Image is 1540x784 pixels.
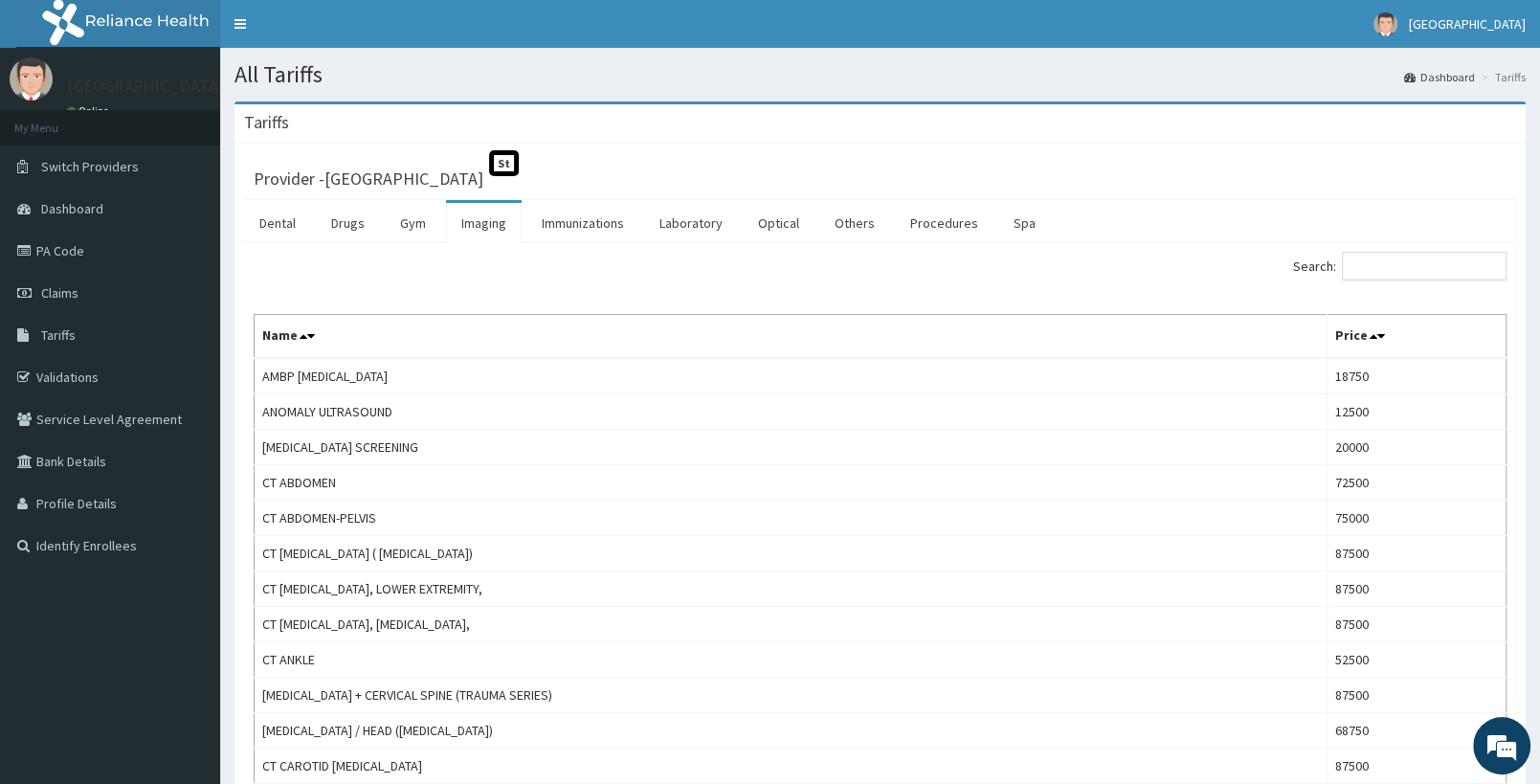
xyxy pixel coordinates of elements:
a: Online [67,104,113,118]
a: Drugs [316,203,380,243]
td: 12500 [1327,394,1506,430]
span: St [489,150,519,176]
td: 72500 [1327,465,1506,501]
textarea: Type your message and hit 'Enter' [10,523,365,590]
td: 18750 [1327,358,1506,394]
img: User Image [1373,12,1397,36]
label: Search: [1293,252,1507,280]
td: CT ABDOMEN [255,465,1328,501]
td: CT [MEDICAL_DATA], [MEDICAL_DATA], [255,607,1328,642]
span: Claims [41,284,78,302]
td: 52500 [1327,642,1506,678]
input: Search: [1342,252,1507,280]
img: d_794563401_company_1708531726252_794563401 [35,96,78,144]
td: [MEDICAL_DATA] + CERVICAL SPINE (TRAUMA SERIES) [255,678,1328,713]
h1: All Tariffs [234,62,1526,87]
td: CT ABDOMEN-PELVIS [255,501,1328,536]
span: Tariffs [41,326,76,344]
a: Dental [244,203,311,243]
td: 87500 [1327,571,1506,607]
span: [GEOGRAPHIC_DATA] [1409,15,1526,33]
a: Others [819,203,890,243]
td: CT [MEDICAL_DATA] ( [MEDICAL_DATA]) [255,536,1328,571]
a: Procedures [895,203,993,243]
span: Switch Providers [41,158,139,175]
a: Imaging [446,203,522,243]
a: Immunizations [526,203,639,243]
td: [MEDICAL_DATA] SCREENING [255,430,1328,465]
th: Price [1327,315,1506,359]
td: 75000 [1327,501,1506,536]
th: Name [255,315,1328,359]
li: Tariffs [1477,69,1526,85]
span: We're online! [111,241,264,435]
td: 87500 [1327,749,1506,784]
td: AMBP [MEDICAL_DATA] [255,358,1328,394]
td: [MEDICAL_DATA] / HEAD ([MEDICAL_DATA]) [255,713,1328,749]
div: Minimize live chat window [314,10,360,56]
td: 68750 [1327,713,1506,749]
a: Optical [743,203,815,243]
img: User Image [10,57,53,101]
td: 20000 [1327,430,1506,465]
a: Laboratory [644,203,738,243]
td: 87500 [1327,607,1506,642]
td: ANOMALY ULTRASOUND [255,394,1328,430]
td: 87500 [1327,678,1506,713]
td: CT ANKLE [255,642,1328,678]
span: Dashboard [41,200,103,217]
p: [GEOGRAPHIC_DATA] [67,78,225,95]
h3: Provider - [GEOGRAPHIC_DATA] [254,170,483,188]
td: CT [MEDICAL_DATA], LOWER EXTREMITY, [255,571,1328,607]
h3: Tariffs [244,114,289,131]
a: Gym [385,203,441,243]
div: Chat with us now [100,107,322,132]
a: Spa [998,203,1051,243]
td: 87500 [1327,536,1506,571]
td: CT CAROTID [MEDICAL_DATA] [255,749,1328,784]
a: Dashboard [1404,69,1475,85]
